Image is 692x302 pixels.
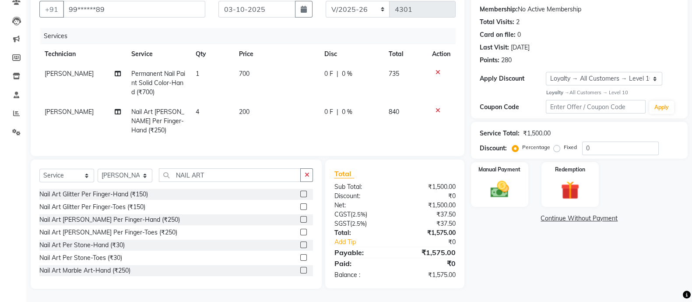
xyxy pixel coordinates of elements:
[39,190,148,199] div: Nail Art Glitter Per Finger-Hand (₹150)
[39,253,122,263] div: Nail Art Per Stone-Toes (₹30)
[352,211,365,218] span: 2.5%
[196,108,199,116] span: 4
[334,169,354,178] span: Total
[480,18,514,27] div: Total Visits:
[389,70,399,78] span: 735
[334,220,350,227] span: SGST
[327,192,395,201] div: Discount:
[501,56,512,65] div: 280
[324,69,333,78] span: 0 F
[480,74,546,83] div: Apply Discount
[478,166,520,174] label: Manual Payment
[523,129,551,138] div: ₹1,500.00
[319,44,383,64] th: Disc
[473,214,686,223] a: Continue Without Payment
[351,220,365,227] span: 2.5%
[337,107,338,117] span: |
[39,241,125,250] div: Nail Art Per Stone-Hand (₹30)
[327,258,395,269] div: Paid:
[39,266,130,275] div: Nail Art Marble Art-Hand (₹250)
[39,1,64,18] button: +91
[39,215,180,224] div: Nail Art [PERSON_NAME] Per Finger-Hand (₹250)
[395,247,462,258] div: ₹1,575.00
[395,270,462,280] div: ₹1,575.00
[239,70,249,78] span: 700
[395,228,462,238] div: ₹1,575.00
[406,238,462,247] div: ₹0
[480,144,507,153] div: Discount:
[131,108,184,134] span: Nail Art [PERSON_NAME] Per Finger-Hand (₹250)
[480,5,679,14] div: No Active Membership
[45,108,94,116] span: [PERSON_NAME]
[196,70,199,78] span: 1
[63,1,205,18] input: Search by Name/Mobile/Email/Code
[395,258,462,269] div: ₹0
[546,100,646,114] input: Enter Offer / Coupon Code
[395,201,462,210] div: ₹1,500.00
[39,44,126,64] th: Technician
[480,30,516,39] div: Card on file:
[131,70,185,96] span: Permanent Nail Paint Solid Color-Hand (₹700)
[234,44,319,64] th: Price
[480,103,546,112] div: Coupon Code
[342,69,352,78] span: 0 %
[327,201,395,210] div: Net:
[485,179,514,200] img: _cash.svg
[327,210,395,219] div: ( )
[239,108,249,116] span: 200
[480,43,509,52] div: Last Visit:
[555,179,585,202] img: _gift.svg
[389,108,399,116] span: 840
[480,56,499,65] div: Points:
[39,228,177,237] div: Nail Art [PERSON_NAME] Per Finger-Toes (₹250)
[546,89,569,96] strong: Loyalty →
[517,30,521,39] div: 0
[511,43,530,52] div: [DATE]
[39,203,145,212] div: Nail Art Glitter Per Finger-Toes (₹150)
[324,107,333,117] span: 0 F
[395,182,462,192] div: ₹1,500.00
[342,107,352,117] span: 0 %
[190,44,233,64] th: Qty
[427,44,456,64] th: Action
[327,219,395,228] div: ( )
[40,28,462,44] div: Services
[564,143,577,151] label: Fixed
[480,129,520,138] div: Service Total:
[555,166,585,174] label: Redemption
[383,44,427,64] th: Total
[480,5,518,14] div: Membership:
[126,44,190,64] th: Service
[327,247,395,258] div: Payable:
[546,89,679,96] div: All Customers → Level 10
[522,143,550,151] label: Percentage
[395,192,462,201] div: ₹0
[395,210,462,219] div: ₹37.50
[337,69,338,78] span: |
[327,270,395,280] div: Balance :
[334,210,350,218] span: CGST
[516,18,520,27] div: 2
[649,101,674,114] button: Apply
[159,168,301,182] input: Search or Scan
[327,182,395,192] div: Sub Total:
[45,70,94,78] span: [PERSON_NAME]
[327,228,395,238] div: Total:
[395,219,462,228] div: ₹37.50
[327,238,406,247] a: Add Tip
